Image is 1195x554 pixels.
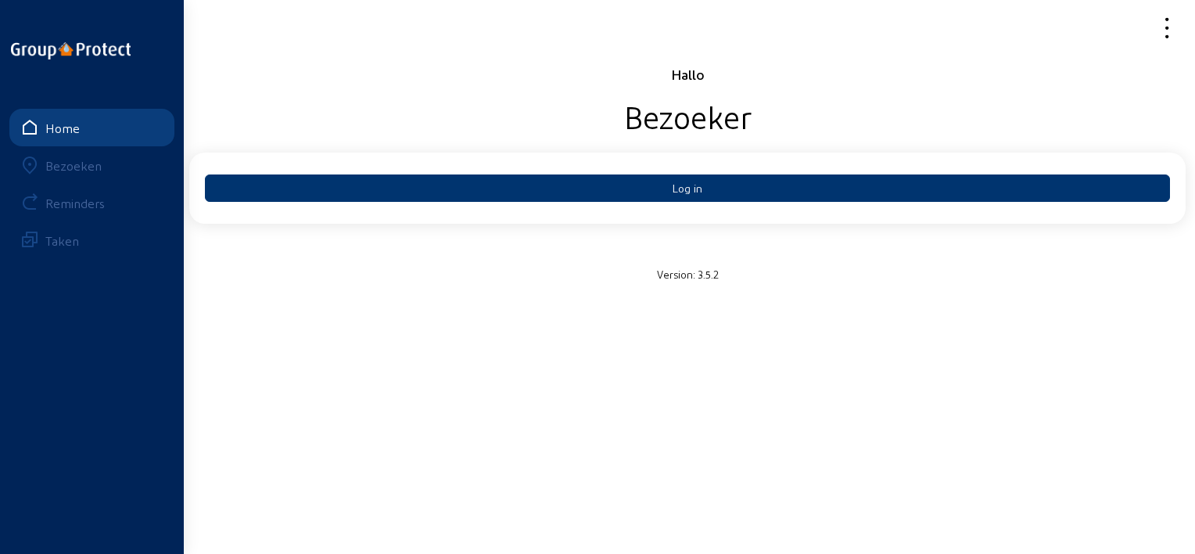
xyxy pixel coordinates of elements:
[9,184,174,221] a: Reminders
[205,174,1170,202] button: Log in
[9,146,174,184] a: Bezoeken
[45,196,105,210] div: Reminders
[45,233,79,248] div: Taken
[9,221,174,259] a: Taken
[45,158,102,173] div: Bezoeken
[657,268,719,280] small: Version: 3.5.2
[9,109,174,146] a: Home
[189,65,1186,84] div: Hallo
[11,42,131,59] img: logo-oneline.png
[189,96,1186,135] div: Bezoeker
[45,121,80,135] div: Home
